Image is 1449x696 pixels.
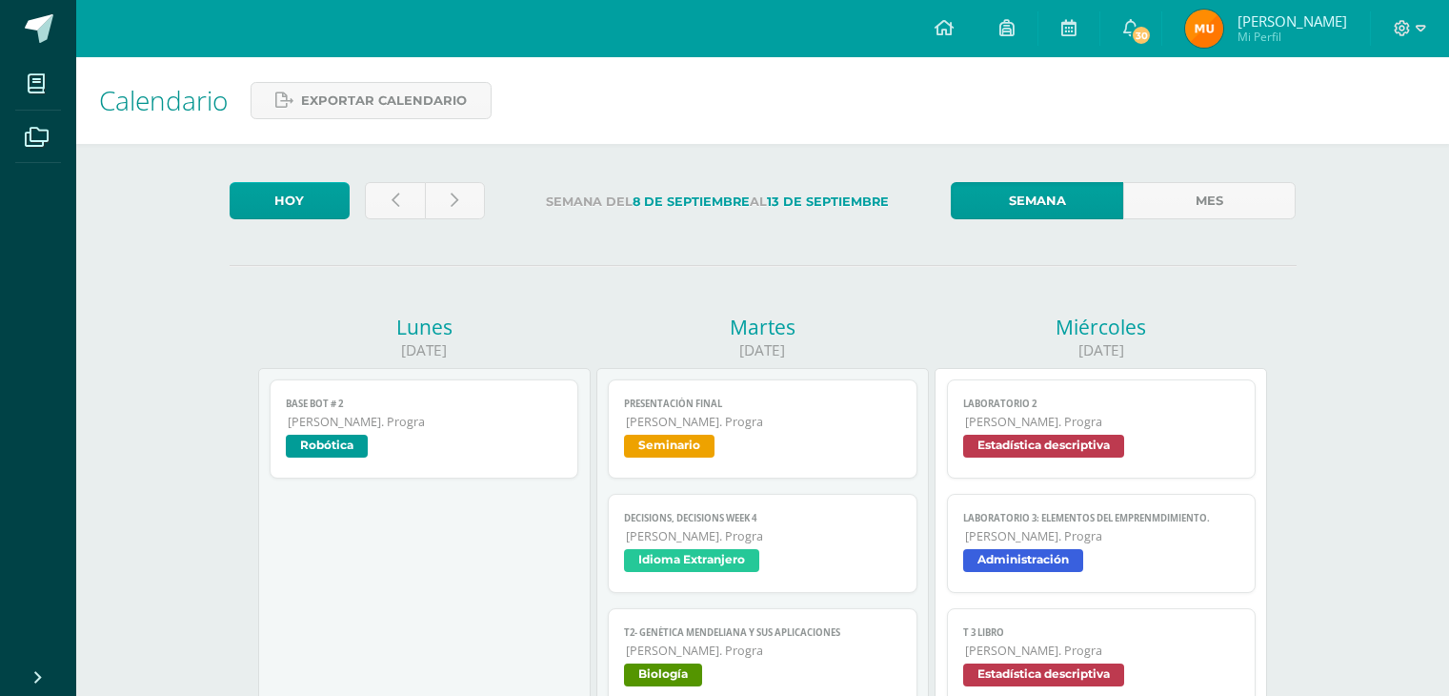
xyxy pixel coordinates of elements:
span: [PERSON_NAME] [1238,11,1347,31]
a: Presentación final[PERSON_NAME]. PrograSeminario [608,379,917,479]
span: [PERSON_NAME]. Progra [965,414,1240,430]
span: Biología [624,664,702,686]
span: Presentación final [624,398,901,410]
div: [DATE] [596,340,929,360]
label: Semana del al [500,182,936,221]
div: [DATE] [935,340,1267,360]
a: Decisions, Decisions week 4[PERSON_NAME]. PrograIdioma Extranjero [608,494,917,593]
span: T 3 Libro [963,626,1240,639]
span: [PERSON_NAME]. Progra [626,414,901,430]
span: Idioma Extranjero [624,549,759,572]
strong: 8 de Septiembre [633,194,750,209]
span: [PERSON_NAME]. Progra [288,414,563,430]
span: [PERSON_NAME]. Progra [626,643,901,659]
div: [DATE] [258,340,591,360]
span: Administración [963,549,1083,572]
span: [PERSON_NAME]. Progra [626,528,901,544]
a: Exportar calendario [251,82,492,119]
span: Robótica [286,435,368,458]
span: Calendario [99,82,228,118]
a: LABORATORIO 3: Elementos del emprenmdimiento.[PERSON_NAME]. PrograAdministración [947,494,1257,593]
a: Semana [951,182,1123,219]
img: 15f011e8d190402ab5ed84e73936d331.png [1185,10,1223,48]
a: Base bot # 2[PERSON_NAME]. PrograRobótica [270,379,579,479]
span: LABORATORIO 3: Elementos del emprenmdimiento. [963,512,1240,524]
span: Exportar calendario [301,83,467,118]
a: Laboratorio 2[PERSON_NAME]. PrograEstadística descriptiva [947,379,1257,479]
span: Mi Perfil [1238,29,1347,45]
span: Estadística descriptiva [963,664,1124,686]
span: Decisions, Decisions week 4 [624,512,901,524]
span: [PERSON_NAME]. Progra [965,528,1240,544]
a: Hoy [230,182,350,219]
span: [PERSON_NAME]. Progra [965,643,1240,659]
span: Base bot # 2 [286,398,563,410]
div: Lunes [258,314,591,340]
div: Martes [596,314,929,340]
span: Seminario [624,435,714,458]
a: Mes [1123,182,1296,219]
span: T2- Genética Mendeliana y sus aplicaciones [624,626,901,639]
div: Miércoles [935,314,1267,340]
span: Estadística descriptiva [963,435,1124,458]
span: 30 [1131,25,1152,46]
span: Laboratorio 2 [963,398,1240,410]
strong: 13 de Septiembre [767,194,889,209]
